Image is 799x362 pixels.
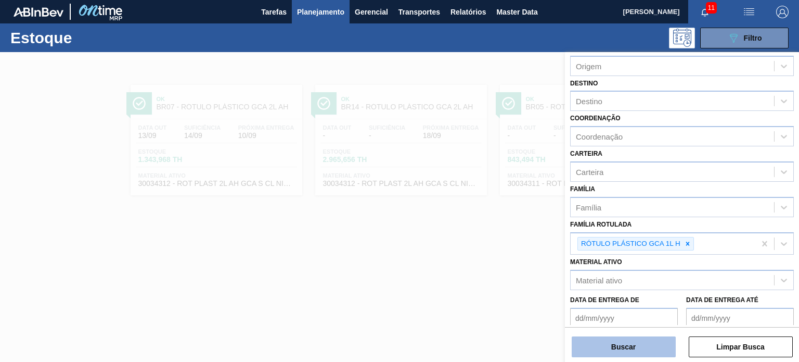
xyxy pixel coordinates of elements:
img: TNhmsLtSVTkK8tSr43FrP2fwEKptu5GPRR3wAAAABJRU5ErkJggg== [14,7,63,17]
button: Filtro [700,28,789,48]
span: Master Data [496,6,537,18]
label: Data de Entrega de [570,296,639,304]
div: Carteira [576,167,603,176]
label: Coordenação [570,115,621,122]
div: RÓTULO PLÁSTICO GCA 1L H [578,238,682,251]
h1: Estoque [10,32,160,44]
span: Transportes [398,6,440,18]
div: Origem [576,61,601,70]
div: Pogramando: nenhum usuário selecionado [669,28,695,48]
label: Material ativo [570,258,622,266]
div: Material ativo [576,276,622,285]
div: Destino [576,97,602,106]
span: Tarefas [261,6,287,18]
input: dd/mm/yyyy [570,308,678,329]
input: dd/mm/yyyy [686,308,794,329]
span: Planejamento [297,6,344,18]
div: Família [576,203,601,211]
img: userActions [743,6,755,18]
label: Família Rotulada [570,221,632,228]
span: 11 [706,2,717,14]
label: Destino [570,80,598,87]
span: Relatórios [450,6,486,18]
label: Carteira [570,150,602,157]
button: Notificações [688,5,721,19]
div: Coordenação [576,132,623,141]
label: Família [570,185,595,193]
span: Gerencial [355,6,388,18]
img: Logout [776,6,789,18]
span: Filtro [744,34,762,42]
label: Data de Entrega até [686,296,758,304]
